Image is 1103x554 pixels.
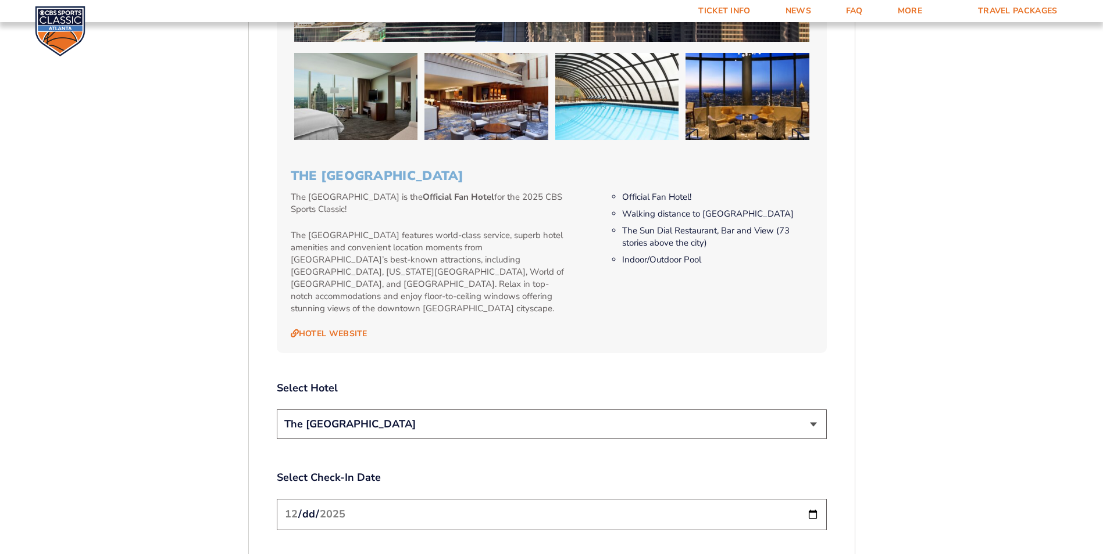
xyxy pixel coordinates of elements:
img: CBS Sports Classic [35,6,85,56]
li: The Sun Dial Restaurant, Bar and View (73 stories above the city) [622,225,812,249]
li: Walking distance to [GEOGRAPHIC_DATA] [622,208,812,220]
label: Select Check-In Date [277,470,827,485]
strong: Official Fan Hotel [423,191,494,203]
h3: The [GEOGRAPHIC_DATA] [291,168,813,184]
img: The Westin Peachtree Plaza Atlanta [294,53,418,140]
img: The Westin Peachtree Plaza Atlanta [424,53,548,140]
p: The [GEOGRAPHIC_DATA] features world-class service, superb hotel amenities and convenient locatio... [291,229,569,315]
p: The [GEOGRAPHIC_DATA] is the for the 2025 CBS Sports Classic! [291,191,569,215]
img: The Westin Peachtree Plaza Atlanta [686,53,809,140]
img: The Westin Peachtree Plaza Atlanta [555,53,679,140]
li: Indoor/Outdoor Pool [622,254,812,266]
label: Select Hotel [277,381,827,395]
li: Official Fan Hotel! [622,191,812,203]
a: Hotel Website [291,329,367,339]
